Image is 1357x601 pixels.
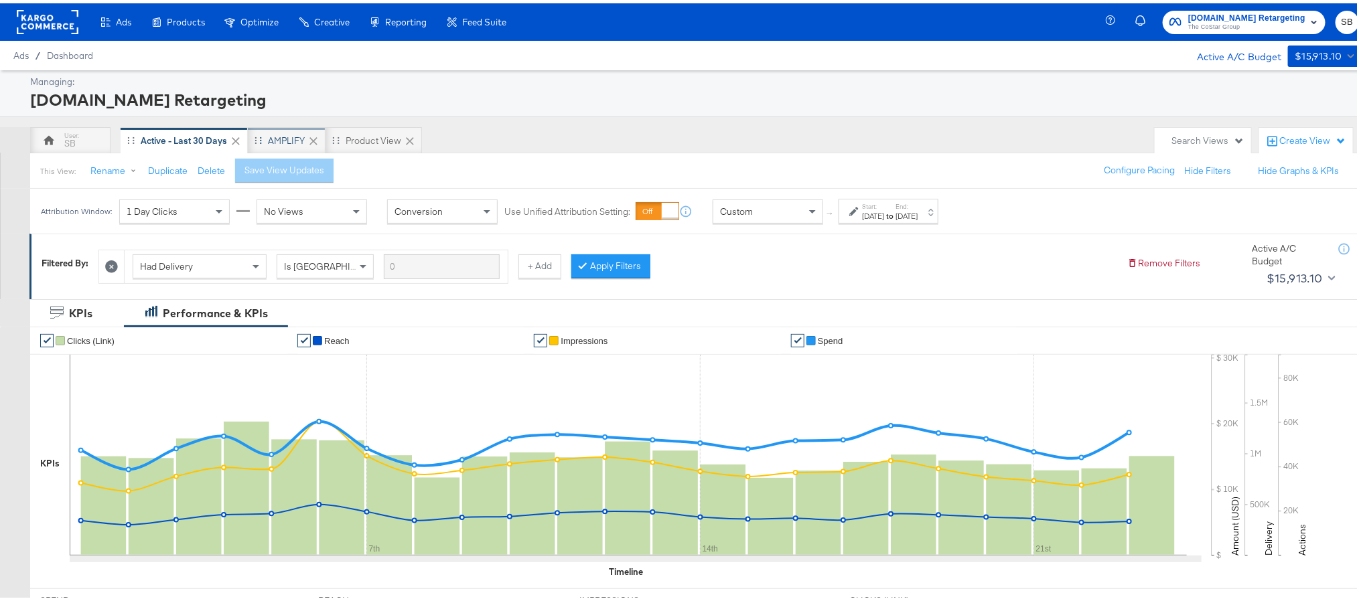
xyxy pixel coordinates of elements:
[255,133,262,141] div: Drag to reorder tab
[1261,264,1338,286] button: $15,913.10
[862,199,884,207] label: Start:
[818,333,843,343] span: Spend
[561,333,608,343] span: Impressions
[896,207,918,218] div: [DATE]
[462,13,506,24] span: Feed Suite
[40,331,54,344] a: ✔
[1252,239,1326,264] div: Active A/C Budget
[140,257,193,269] span: Had Delivery
[284,257,386,269] span: Is [GEOGRAPHIC_DATA]
[1229,493,1241,552] text: Amount (USD)
[13,47,29,58] span: Ads
[1295,45,1342,62] div: $15,913.10
[332,133,340,141] div: Drag to reorder tab
[862,207,884,218] div: [DATE]
[896,199,918,207] label: End:
[127,133,135,141] div: Drag to reorder tab
[163,303,268,318] div: Performance & KPIs
[268,131,305,144] div: AMPLIFY
[1267,265,1323,285] div: $15,913.10
[395,202,443,214] span: Conversion
[42,254,88,266] div: Filtered By:
[1184,161,1231,174] button: Hide Filters
[324,333,350,343] span: Reach
[141,131,227,144] div: Active - Last 30 Days
[29,47,47,58] span: /
[518,251,561,275] button: + Add
[825,208,837,213] span: ↑
[385,13,427,24] span: Reporting
[1127,254,1200,266] button: Remove Filters
[884,207,896,218] strong: to
[1094,155,1184,179] button: Configure Pacing
[1171,131,1244,144] div: Search Views
[240,13,279,24] span: Optimize
[720,202,753,214] span: Custom
[534,331,547,344] a: ✔
[1258,161,1339,174] button: Hide Graphs & KPIs
[69,303,92,318] div: KPIs
[297,331,311,344] a: ✔
[1263,518,1275,552] text: Delivery
[30,85,1356,108] div: [DOMAIN_NAME] Retargeting
[264,202,303,214] span: No Views
[1188,8,1305,22] span: [DOMAIN_NAME] Retargeting
[67,333,115,343] span: Clicks (Link)
[1183,42,1281,62] div: Active A/C Budget
[47,47,93,58] a: Dashboard
[1279,131,1346,145] div: Create View
[116,13,131,24] span: Ads
[167,13,205,24] span: Products
[148,161,188,174] button: Duplicate
[571,251,650,275] button: Apply Filters
[1163,7,1326,31] button: [DOMAIN_NAME] RetargetingThe CoStar Group
[81,156,151,180] button: Rename
[504,202,630,215] label: Use Unified Attribution Setting:
[198,161,225,174] button: Delete
[384,251,500,276] input: Enter a search term
[40,454,60,466] div: KPIs
[1296,521,1308,552] text: Actions
[609,562,643,575] div: Timeline
[346,131,401,144] div: Product View
[127,202,177,214] span: 1 Day Clicks
[40,203,113,213] div: Attribution Window:
[1341,11,1354,27] span: SB
[40,163,76,173] div: This View:
[314,13,350,24] span: Creative
[64,134,76,147] div: SB
[791,331,804,344] a: ✔
[1188,19,1305,29] span: The CoStar Group
[30,72,1356,85] div: Managing:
